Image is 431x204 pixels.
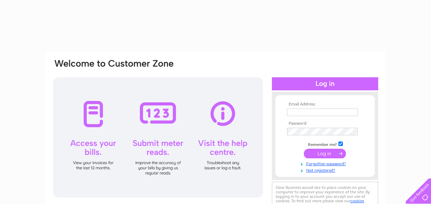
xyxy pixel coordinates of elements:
[285,140,365,147] td: Remember me?
[285,121,365,126] th: Password:
[285,102,365,107] th: Email Address:
[304,149,346,158] input: Submit
[287,160,365,167] a: Forgotten password?
[287,167,365,173] a: Not registered?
